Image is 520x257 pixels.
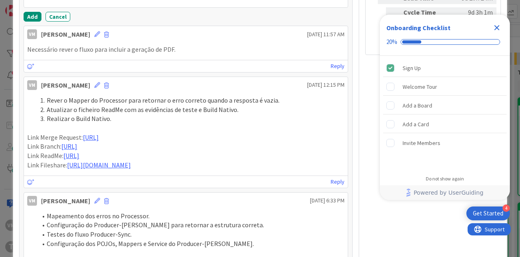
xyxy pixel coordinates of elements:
[41,80,90,90] div: [PERSON_NAME]
[27,196,37,206] div: VM
[27,29,37,39] div: VM
[331,61,344,71] a: Reply
[24,12,41,22] button: Add
[473,209,503,217] div: Get Started
[37,114,344,123] li: Realizar o Build Nativo.
[383,97,507,114] div: Add a Board is incomplete.
[331,177,344,187] a: Reply
[310,196,344,205] span: [DATE] 6:33 PM
[386,23,451,33] div: Onboarding Checklist
[83,133,99,141] a: [URL]
[403,101,432,110] div: Add a Board
[37,96,344,105] li: Rever o Mapper do Processor para retornar o erro correto quando a resposta é vazia.
[37,230,344,239] li: Testes do fluxo Producer-Sync.
[403,119,429,129] div: Add a Card
[490,21,503,34] div: Close Checklist
[386,38,397,46] div: 20%
[307,81,344,89] span: [DATE] 12:15 PM
[426,176,464,182] div: Do not show again
[380,56,510,170] div: Checklist items
[37,220,344,230] li: Configuração do Producer-[PERSON_NAME] para retornar a estrutura correta.
[383,59,507,77] div: Sign Up is complete.
[27,160,344,170] p: Link Fileshare:
[307,30,344,39] span: [DATE] 11:57 AM
[17,1,37,11] span: Support
[27,80,37,90] div: VM
[383,134,507,152] div: Invite Members is incomplete.
[27,151,344,160] p: Link ReadMe:
[380,185,510,200] div: Footer
[380,15,510,200] div: Checklist Container
[37,239,344,248] li: Configuração dos POJOs, Mappers e Service do Producer-[PERSON_NAME].
[383,115,507,133] div: Add a Card is incomplete.
[63,152,79,160] a: [URL]
[383,78,507,96] div: Welcome Tour is incomplete.
[41,29,90,39] div: [PERSON_NAME]
[403,82,437,92] div: Welcome Tour
[27,133,344,142] p: Link Merge Request:
[27,142,344,151] p: Link Branch:
[61,142,77,150] a: [URL]
[403,138,440,148] div: Invite Members
[37,211,344,221] li: Mapeamento dos erros no Processor.
[37,105,344,114] li: Atualizar o ficheiro ReadMe com as evidências de teste e Build Nativo.
[451,7,493,18] div: 9d 3h 1m
[386,38,503,46] div: Checklist progress: 20%
[41,196,90,206] div: [PERSON_NAME]
[67,161,131,169] a: [URL][DOMAIN_NAME]
[403,7,448,18] div: Cycle Time
[27,45,344,54] p: Necessário rever o fluxo para incluir a geração de PDF.
[45,12,70,22] button: Cancel
[403,63,421,73] div: Sign Up
[466,206,510,220] div: Open Get Started checklist, remaining modules: 4
[384,185,506,200] a: Powered by UserGuiding
[414,188,483,198] span: Powered by UserGuiding
[503,204,510,212] div: 4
